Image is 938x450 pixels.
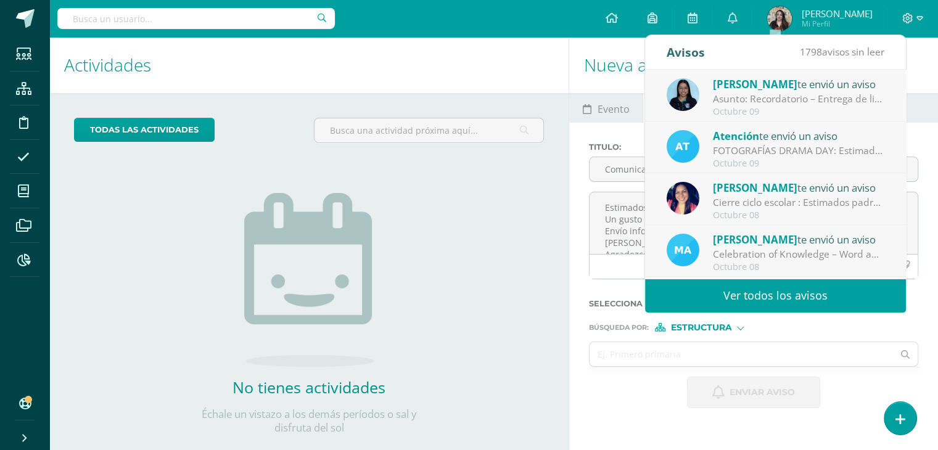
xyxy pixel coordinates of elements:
[670,324,731,331] span: Estructura
[801,18,872,29] span: Mi Perfil
[186,377,432,398] h2: No tienes actividades
[713,128,884,144] div: te envió un aviso
[589,299,918,308] label: Selecciona los grupos a enviar aviso :
[713,76,884,92] div: te envió un aviso
[713,179,884,195] div: te envió un aviso
[713,129,759,143] span: Atención
[64,37,554,93] h1: Actividades
[713,107,884,117] div: Octubre 09
[713,210,884,221] div: Octubre 08
[800,45,884,59] span: avisos sin leer
[643,93,709,123] a: Aviso
[713,158,884,169] div: Octubre 09
[645,279,906,313] a: Ver todos los avisos
[598,94,630,124] span: Evento
[590,342,893,366] input: Ej. Primero primaria
[667,182,699,215] img: 7118ac30b0313437625b59fc2ffd5a9e.png
[569,93,643,123] a: Evento
[74,118,215,142] a: todas las Actividades
[713,181,797,195] span: [PERSON_NAME]
[767,6,792,31] img: bed1e4e9b1a54bdb08cb8b30eecc1fa0.png
[713,92,884,106] div: Asunto: Recordatorio – Entrega de libro de alquiler Matemática CONAMAT: Estimados padres de famil...
[186,407,432,435] p: Échale un vistazo a los demás períodos o sal y disfruta del sol
[589,324,649,331] span: Búsqueda por :
[687,377,820,408] button: Enviar aviso
[667,78,699,111] img: 1c2e75a0a924ffa84caa3ccf4b89f7cc.png
[801,7,872,20] span: [PERSON_NAME]
[713,195,884,210] div: Cierre ciclo escolar : Estimados padres de familia, compartirmos información importante sobre nue...
[713,77,797,91] span: [PERSON_NAME]
[57,8,335,29] input: Busca un usuario...
[655,323,747,332] div: [object Object]
[713,144,884,158] div: FOTOGRAFÍAS DRAMA DAY: Estimados padres de familia, Por este medio les compartimos las fotografía...
[244,193,374,367] img: no_activities.png
[667,234,699,266] img: 51297686cd001f20f1b4136f7b1f914a.png
[713,231,884,247] div: te envió un aviso
[713,262,884,272] div: Octubre 08
[800,45,822,59] span: 1798
[730,377,795,407] span: Enviar aviso
[713,232,797,247] span: [PERSON_NAME]
[590,157,918,181] input: Titulo
[667,130,699,163] img: 9fc725f787f6a993fc92a288b7a8b70c.png
[315,118,543,142] input: Busca una actividad próxima aquí...
[713,247,884,261] div: Celebration of Knowledge – Word and Sentence Study: Dear Families and Students, We’re excited to ...
[589,142,918,152] label: Titulo :
[667,35,705,69] div: Avisos
[584,37,923,93] h1: Nueva actividad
